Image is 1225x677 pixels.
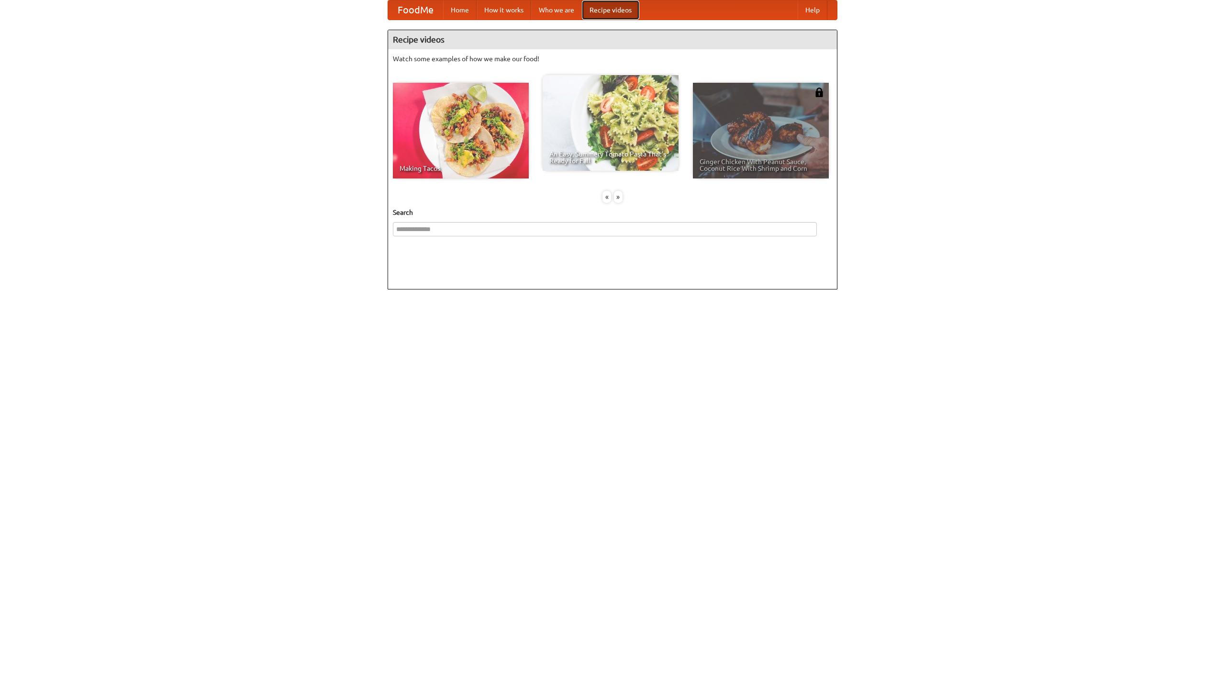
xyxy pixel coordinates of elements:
div: « [602,191,611,203]
a: Home [443,0,477,20]
a: Making Tacos [393,83,529,178]
div: » [614,191,623,203]
a: Help [798,0,827,20]
a: Recipe videos [582,0,639,20]
p: Watch some examples of how we make our food! [393,54,832,64]
a: Who we are [531,0,582,20]
span: Making Tacos [400,165,522,172]
a: How it works [477,0,531,20]
img: 483408.png [814,88,824,97]
a: FoodMe [388,0,443,20]
h5: Search [393,208,832,217]
span: An Easy, Summery Tomato Pasta That's Ready for Fall [549,151,672,164]
h4: Recipe videos [388,30,837,49]
a: An Easy, Summery Tomato Pasta That's Ready for Fall [543,75,679,171]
